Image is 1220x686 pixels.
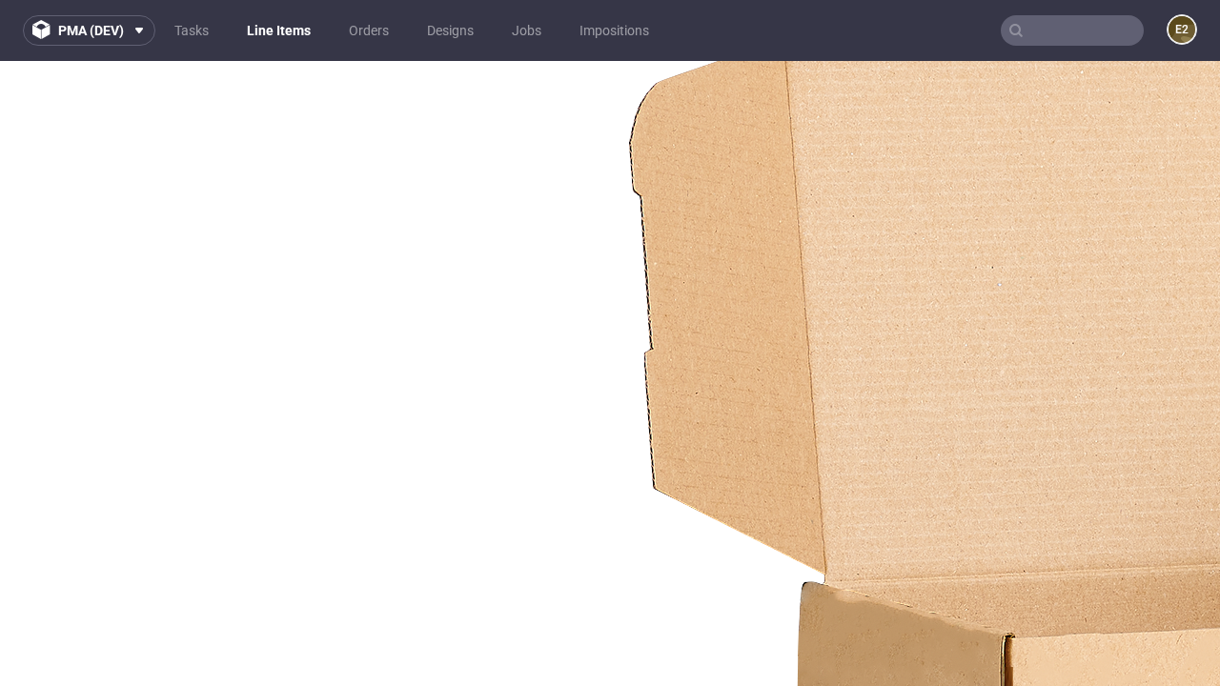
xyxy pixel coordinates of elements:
[235,15,322,46] a: Line Items
[23,15,155,46] button: pma (dev)
[337,15,400,46] a: Orders
[500,15,553,46] a: Jobs
[1169,16,1195,43] figcaption: e2
[568,15,661,46] a: Impositions
[163,15,220,46] a: Tasks
[416,15,485,46] a: Designs
[58,24,124,37] span: pma (dev)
